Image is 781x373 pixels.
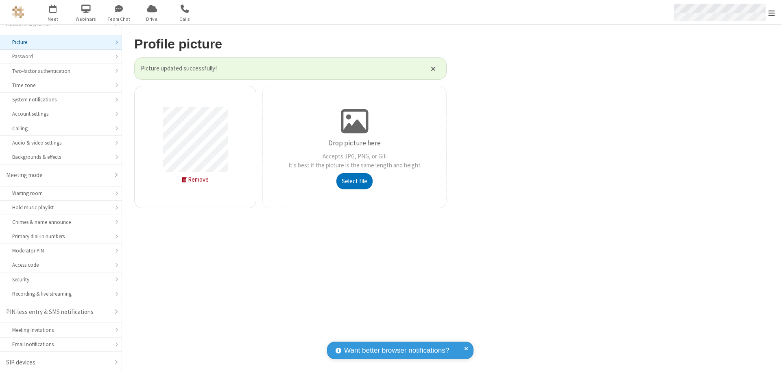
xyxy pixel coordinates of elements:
[177,172,214,187] button: Remove
[288,152,421,170] p: Accepts JPG, PNG, or GIF It's best if the picture is the same length and height
[6,307,109,317] div: PIN-less entry & SMS notifications
[12,110,109,118] div: Account settings
[141,64,421,73] span: Picture updated successfully!
[12,326,109,334] div: Meeting Invitations
[12,247,109,255] div: Moderator PIN
[12,53,109,60] div: Password
[137,15,167,23] span: Drive
[12,153,109,161] div: Backgrounds & effects
[12,38,109,46] div: Picture
[12,218,109,226] div: Chimes & name announce
[12,67,109,75] div: Two-factor authentication
[71,15,101,23] span: Webinars
[342,177,367,185] span: Select file
[328,138,381,149] p: Drop picture here
[12,233,109,240] div: Primary dial-in numbers
[12,96,109,103] div: System notifications
[12,276,109,283] div: Security
[12,290,109,298] div: Recording & live streaming
[12,204,109,211] div: Hold music playlist
[12,125,109,132] div: Calling
[336,173,373,189] button: Select file
[761,352,775,367] iframe: Chat
[427,62,440,75] button: Close alert
[12,189,109,197] div: Waiting room
[6,358,109,367] div: SIP devices
[12,139,109,147] div: Audio & video settings
[170,15,200,23] span: Calls
[38,15,68,23] span: Meet
[12,6,24,18] img: QA Selenium DO NOT DELETE OR CHANGE
[12,340,109,348] div: Email notifications
[134,37,447,51] h2: Profile picture
[344,345,449,356] span: Want better browser notifications?
[12,261,109,269] div: Access code
[6,171,109,180] div: Meeting mode
[12,81,109,89] div: Time zone
[104,15,134,23] span: Team Chat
